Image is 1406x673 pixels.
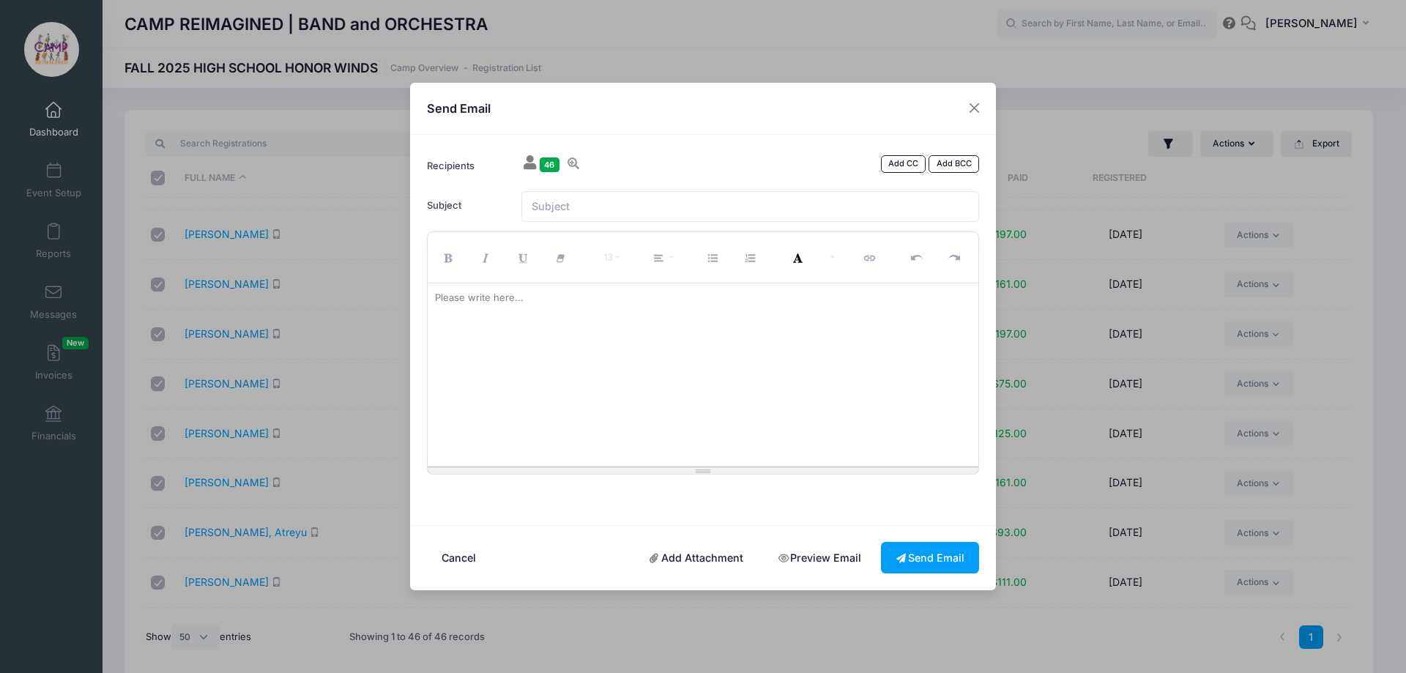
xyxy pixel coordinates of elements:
[543,236,581,279] button: Remove Font Style (CTRL+\)
[733,236,771,279] button: Ordered list (CTRL+SHIFT+NUM8)
[420,152,514,182] label: Recipients
[881,155,926,173] a: Add CC
[817,236,843,279] button: More Color
[881,542,979,573] button: Send Email
[937,236,975,279] button: Redo (CTRL+Y)
[428,467,979,474] div: Resize
[899,236,937,279] button: Undo (CTRL+Z)
[763,542,876,573] a: Preview Email
[506,236,544,279] button: Underline (CTRL+U)
[929,155,979,173] a: Add BCC
[961,95,988,122] button: Close
[696,236,734,279] button: Unordered list (CTRL+SHIFT+NUM7)
[780,236,818,279] button: Recent Color
[431,236,469,279] button: Bold (CTRL+B)
[603,251,613,263] span: 13
[641,236,686,279] button: Paragraph
[852,236,890,279] button: Link (CTRL+K)
[427,100,491,117] h4: Send Email
[540,157,559,171] span: 46
[590,236,632,279] button: Font Size
[428,283,531,313] div: Please write here...
[420,191,514,223] label: Subject
[469,236,507,279] button: Italic (CTRL+I)
[635,542,759,573] a: Add Attachment
[427,542,491,573] button: Cancel
[521,191,980,223] input: Subject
